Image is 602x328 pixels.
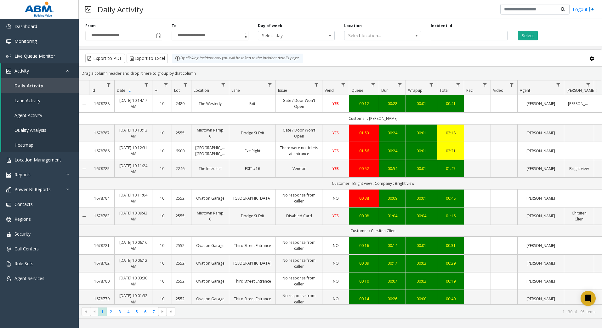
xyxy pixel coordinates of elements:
span: Power BI Reports [14,186,51,192]
span: Page 3 [116,307,124,316]
a: 10 [156,213,168,219]
a: 00:01 [410,166,433,172]
span: YES [332,148,339,154]
div: 00:09 [353,260,375,266]
span: Go to the next page [158,307,167,316]
div: 00:28 [383,101,402,107]
a: 10 [156,296,168,302]
div: 00:16 [353,243,375,249]
a: Ovation Garage [195,278,225,284]
a: Gate / Door Won't Open [280,127,318,139]
a: Agent Filter Menu [554,80,563,89]
div: 00:38 [353,195,375,201]
span: NO [333,196,339,201]
a: Collapse Details [79,214,89,219]
a: [DATE] 10:11:24 AM [118,163,148,175]
a: [PERSON_NAME] [521,296,560,302]
a: [GEOGRAPHIC_DATA] [GEOGRAPHIC_DATA] [195,145,225,157]
a: No response from caller [280,192,318,204]
a: Collapse Details [79,102,89,107]
img: 'icon' [6,202,11,207]
a: Id Filter Menu [105,80,113,89]
a: 1678784 [93,195,111,201]
a: 10 [156,195,168,201]
img: 'icon' [6,276,11,281]
label: Day of week [258,23,282,29]
span: Page 5 [133,307,141,316]
span: Location Management [14,157,61,163]
a: Disabled Card [280,213,318,219]
span: Rec. [466,88,474,93]
a: Video Filter Menu [508,80,516,89]
span: Queue [351,88,363,93]
img: 'icon' [6,24,11,29]
a: 10 [156,148,168,154]
a: Dur Filter Menu [396,80,404,89]
a: [DATE] 10:09:43 AM [118,210,148,222]
a: 00:24 [383,130,402,136]
a: Issue Filter Menu [312,80,321,89]
a: 10 [156,243,168,249]
div: 02:21 [441,148,460,154]
span: Lane Activity [14,97,40,103]
span: Page 7 [150,307,158,316]
img: 'icon' [6,54,11,59]
span: Quality Analysis [14,127,46,133]
a: [DATE] 10:12:31 AM [118,145,148,157]
a: 01:16 [441,213,460,219]
span: Page 1 [98,307,107,316]
a: No response from caller [280,239,318,251]
span: Agent Activity [14,112,42,118]
a: 1678780 [93,278,111,284]
a: Daily Activity [1,78,79,93]
a: 01:04 [383,213,402,219]
a: Date Filter Menu [142,80,151,89]
a: 00:07 [383,278,402,284]
a: YES [326,101,345,107]
a: Lane Filter Menu [266,80,274,89]
span: YES [332,101,339,106]
a: Lot Filter Menu [181,80,190,89]
span: NO [333,296,339,302]
span: Go to the last page [167,307,175,316]
a: 01:47 [441,166,460,172]
a: [PERSON_NAME] [521,243,560,249]
span: Daily Activity [14,83,43,89]
span: Total [440,88,449,93]
a: Rec. Filter Menu [481,80,489,89]
a: 25520029 [176,260,187,266]
a: Ovation Garage [195,195,225,201]
a: 00:00 [410,296,433,302]
img: 'icon' [6,232,11,237]
a: Wrapup Filter Menu [427,80,436,89]
div: 01:53 [353,130,375,136]
a: Logout [573,6,594,13]
a: 00:24 [383,148,402,154]
a: 1678788 [93,101,111,107]
a: The Intersect [195,166,225,172]
a: 10 [156,278,168,284]
a: The Westerly [195,101,225,107]
div: 00:41 [441,101,460,107]
a: Vend Filter Menu [339,80,348,89]
div: 00:19 [441,278,460,284]
a: Activity [1,63,79,78]
a: 255585 [176,213,187,219]
span: Reports [14,172,31,178]
span: Call Centers [14,246,39,252]
kendo-pager-info: 1 - 30 of 195 items [179,309,595,314]
span: NO [333,243,339,248]
a: 1678779 [93,296,111,302]
div: 00:01 [410,243,433,249]
label: To [172,23,177,29]
span: Lane [231,88,240,93]
a: No response from caller [280,257,318,269]
a: 10 [156,260,168,266]
div: 00:01 [410,130,433,136]
h3: Daily Activity [94,2,146,17]
a: [DATE] 10:06:12 AM [118,257,148,269]
div: 00:31 [441,243,460,249]
a: Third Street Entrance [233,243,272,249]
span: Dur [381,88,388,93]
